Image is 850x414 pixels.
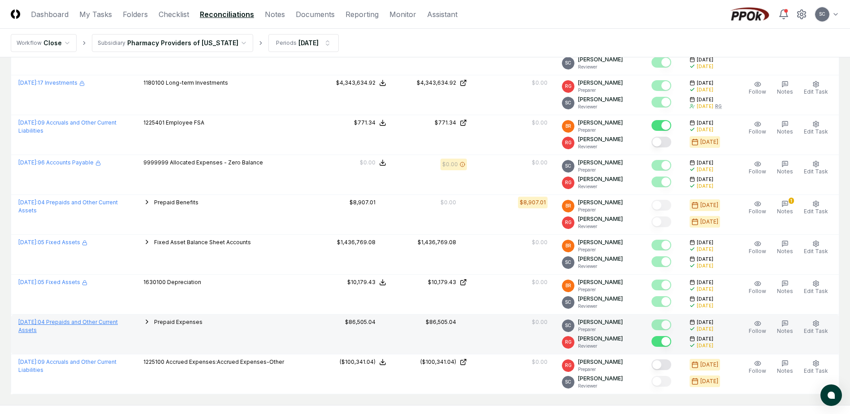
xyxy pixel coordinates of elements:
div: $771.34 [435,119,456,127]
img: PPOk logo [728,7,771,22]
button: ($100,341.04) [340,358,386,366]
div: [DATE] [697,302,713,309]
a: $10,179.43 [401,278,467,286]
div: [DATE] [700,138,718,146]
p: [PERSON_NAME] [578,95,623,103]
a: [DATE]:96 Accounts Payable [18,159,101,166]
p: [PERSON_NAME] [578,375,623,383]
span: [DATE] : [18,319,38,325]
div: $8,907.01 [349,198,375,207]
span: [DATE] : [18,119,38,126]
button: Edit Task [802,318,830,337]
button: Edit Task [802,198,830,217]
span: Notes [777,367,793,374]
div: $0.00 [532,159,548,167]
span: SC [565,163,571,169]
span: [DATE] [697,120,713,126]
p: Preparer [578,326,623,333]
span: Notes [777,88,793,95]
div: $86,505.04 [426,318,456,326]
span: RG [565,219,572,226]
p: Reviewer [578,263,623,270]
span: 1180100 [143,79,164,86]
div: $0.00 [532,278,548,286]
button: Edit Task [802,358,830,377]
button: Mark complete [652,57,671,68]
div: [DATE] [697,183,713,190]
p: Preparer [578,286,623,293]
a: [DATE]:04 Prepaids and Other Current Assets [18,199,118,214]
button: Periods[DATE] [268,34,339,52]
span: Notes [777,208,793,215]
span: [DATE] : [18,79,38,86]
div: [DATE] [700,361,718,369]
span: [DATE] [697,96,713,103]
span: Edit Task [804,248,828,254]
button: Mark complete [652,177,671,187]
span: Edit Task [804,168,828,175]
a: Reporting [345,9,379,20]
span: Notes [777,288,793,294]
p: Preparer [578,366,623,373]
button: $771.34 [354,119,386,127]
span: Follow [749,168,766,175]
div: ($100,341.04) [340,358,375,366]
button: Mark complete [652,137,671,147]
p: Reviewer [578,303,623,310]
p: [PERSON_NAME] [578,119,623,127]
button: Prepaid Expenses [154,318,203,326]
span: [DATE] [697,176,713,183]
button: atlas-launcher [820,384,842,406]
span: Prepaid Benefits [154,199,198,206]
a: $771.34 [401,119,467,127]
div: $8,907.01 [520,198,546,207]
button: Mark complete [652,256,671,267]
span: [DATE] [697,80,713,86]
span: SC [819,11,825,17]
div: [DATE] [697,326,713,332]
div: [DATE] [697,103,713,110]
button: Mark complete [652,240,671,250]
button: Edit Task [802,119,830,138]
button: Follow [747,238,768,257]
div: [DATE] [697,86,713,93]
span: Allocated Expenses - Zero Balance [170,159,263,166]
div: $10,179.43 [428,278,456,286]
a: [DATE]:05 Fixed Assets [18,239,87,246]
span: Depreciation [167,279,201,285]
span: Edit Task [804,367,828,374]
button: Notes [775,238,795,257]
span: Follow [749,288,766,294]
span: [DATE] [697,256,713,263]
button: Follow [747,278,768,297]
button: Mark complete [652,280,671,290]
div: $4,343,634.92 [336,79,375,87]
div: $10,179.43 [347,278,375,286]
div: [DATE] [700,201,718,209]
button: Notes [775,159,795,177]
div: $4,343,634.92 [417,79,456,87]
a: My Tasks [79,9,112,20]
span: SC [565,259,571,266]
span: 1630100 [143,279,166,285]
a: Dashboard [31,9,69,20]
span: [DATE] [697,160,713,166]
p: [PERSON_NAME] [578,335,623,343]
p: Reviewer [578,383,623,389]
button: Follow [747,159,768,177]
span: Notes [777,168,793,175]
span: Follow [749,88,766,95]
span: [DATE] : [18,199,38,206]
button: Follow [747,318,768,337]
div: [DATE] [700,377,718,385]
span: Edit Task [804,88,828,95]
span: Edit Task [804,328,828,334]
p: Reviewer [578,183,623,190]
p: Preparer [578,127,623,134]
p: Preparer [578,167,623,173]
span: Accrued Expenses:Accrued Expenses-Other [166,358,284,365]
p: [PERSON_NAME] [578,255,623,263]
button: Edit Task [802,238,830,257]
button: Follow [747,79,768,98]
div: [DATE] [697,126,713,133]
